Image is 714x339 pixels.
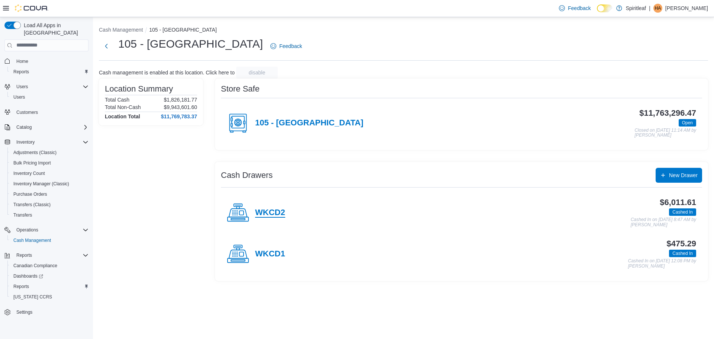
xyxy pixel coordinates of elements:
button: Users [13,82,31,91]
span: Load All Apps in [GEOGRAPHIC_DATA] [21,22,89,36]
a: Settings [13,308,35,317]
a: Feedback [267,39,305,54]
span: Users [16,84,28,90]
span: Catalog [13,123,89,132]
button: Settings [1,307,91,317]
img: Cova [15,4,48,12]
p: $9,943,601.60 [164,104,197,110]
span: Dashboards [13,273,43,279]
p: Spiritleaf [626,4,646,13]
span: Purchase Orders [13,191,47,197]
span: Feedback [279,42,302,50]
p: Cash management is enabled at this location. Click here to [99,70,235,76]
span: Home [16,58,28,64]
span: Users [13,82,89,91]
span: Customers [13,108,89,117]
span: Users [10,93,89,102]
span: Catalog [16,124,32,130]
button: Reports [1,250,91,260]
span: Transfers [10,211,89,220]
span: Feedback [568,4,591,12]
span: Canadian Compliance [13,263,57,269]
a: Inventory Count [10,169,48,178]
span: Inventory Manager (Classic) [13,181,69,187]
p: | [649,4,650,13]
span: Users [13,94,25,100]
button: [US_STATE] CCRS [7,292,91,302]
button: Transfers [7,210,91,220]
span: Inventory Count [10,169,89,178]
button: Adjustments (Classic) [7,147,91,158]
span: Adjustments (Classic) [13,150,57,156]
span: Transfers (Classic) [10,200,89,209]
nav: Complex example [4,53,89,337]
h3: Cash Drawers [221,171,273,180]
a: Feedback [556,1,594,16]
a: Transfers (Classic) [10,200,54,209]
span: Adjustments (Classic) [10,148,89,157]
a: Users [10,93,28,102]
a: [US_STATE] CCRS [10,292,55,301]
span: Customers [16,109,38,115]
span: Cash Management [10,236,89,245]
h3: $11,763,296.47 [639,109,696,118]
span: Transfers [13,212,32,218]
button: Transfers (Classic) [7,199,91,210]
span: Inventory Count [13,170,45,176]
button: Inventory [13,138,38,147]
button: Customers [1,107,91,118]
button: Reports [13,251,35,260]
a: Home [13,57,31,66]
h1: 105 - [GEOGRAPHIC_DATA] [118,36,263,51]
a: Transfers [10,211,35,220]
p: Cashed In on [DATE] 12:08 PM by [PERSON_NAME] [628,259,696,269]
p: Cashed In on [DATE] 8:47 AM by [PERSON_NAME] [631,217,696,227]
p: Closed on [DATE] 11:14 AM by [PERSON_NAME] [635,128,696,138]
div: Holly A [653,4,662,13]
button: Catalog [13,123,35,132]
button: Users [7,92,91,102]
span: Washington CCRS [10,292,89,301]
span: Cashed In [672,209,693,215]
span: Reports [13,284,29,290]
span: Open [679,119,696,127]
h3: $6,011.61 [660,198,696,207]
a: Purchase Orders [10,190,50,199]
button: Cash Management [7,235,91,246]
p: $1,826,181.77 [164,97,197,103]
button: 105 - [GEOGRAPHIC_DATA] [149,27,217,33]
span: Inventory [13,138,89,147]
span: Cashed In [672,250,693,257]
span: Bulk Pricing Import [10,159,89,167]
a: Inventory Manager (Classic) [10,179,72,188]
span: Settings [13,307,89,317]
a: Canadian Compliance [10,261,60,270]
span: Reports [10,282,89,291]
span: Bulk Pricing Import [13,160,51,166]
button: Operations [13,226,41,234]
h4: Location Total [105,113,140,119]
p: [PERSON_NAME] [665,4,708,13]
input: Dark Mode [597,4,612,12]
a: Reports [10,282,32,291]
h4: WKCD1 [255,249,285,259]
button: Canadian Compliance [7,260,91,271]
a: Customers [13,108,41,117]
button: Cash Management [99,27,143,33]
nav: An example of EuiBreadcrumbs [99,26,708,35]
button: Purchase Orders [7,189,91,199]
span: Inventory Manager (Classic) [10,179,89,188]
span: HA [655,4,661,13]
span: Cashed In [669,208,696,216]
button: Operations [1,225,91,235]
h6: Total Non-Cash [105,104,141,110]
span: Purchase Orders [10,190,89,199]
span: Reports [16,252,32,258]
a: Dashboards [10,272,46,281]
a: Dashboards [7,271,91,281]
button: Reports [7,281,91,292]
span: Transfers (Classic) [13,202,51,208]
span: disable [249,69,265,76]
span: Dashboards [10,272,89,281]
